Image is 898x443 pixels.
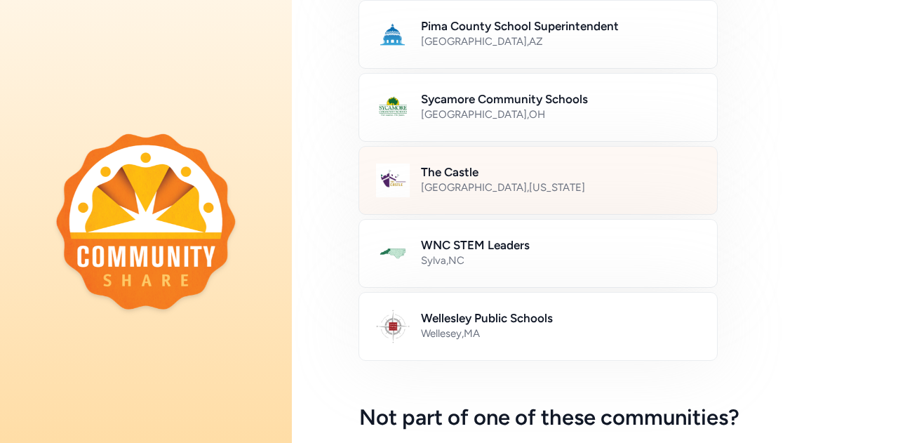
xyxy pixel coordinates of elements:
img: Logo [376,91,410,124]
div: Sylva , NC [421,253,700,267]
img: Logo [376,237,410,270]
div: Wellesey , MA [421,326,700,340]
img: Logo [376,18,410,51]
img: Logo [376,164,410,197]
img: Logo [376,310,410,343]
div: [GEOGRAPHIC_DATA] , AZ [421,34,700,48]
h2: Pima County School Superintendent [421,18,700,34]
h2: The Castle [421,164,700,180]
img: logo [56,133,236,309]
div: [GEOGRAPHIC_DATA] , [US_STATE] [421,180,700,194]
h5: Not part of one of these communities? [359,405,831,430]
h2: Sycamore Community Schools [421,91,700,107]
div: [GEOGRAPHIC_DATA] , OH [421,107,700,121]
h2: Wellesley Public Schools [421,310,700,326]
h2: WNC STEM Leaders [421,237,700,253]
